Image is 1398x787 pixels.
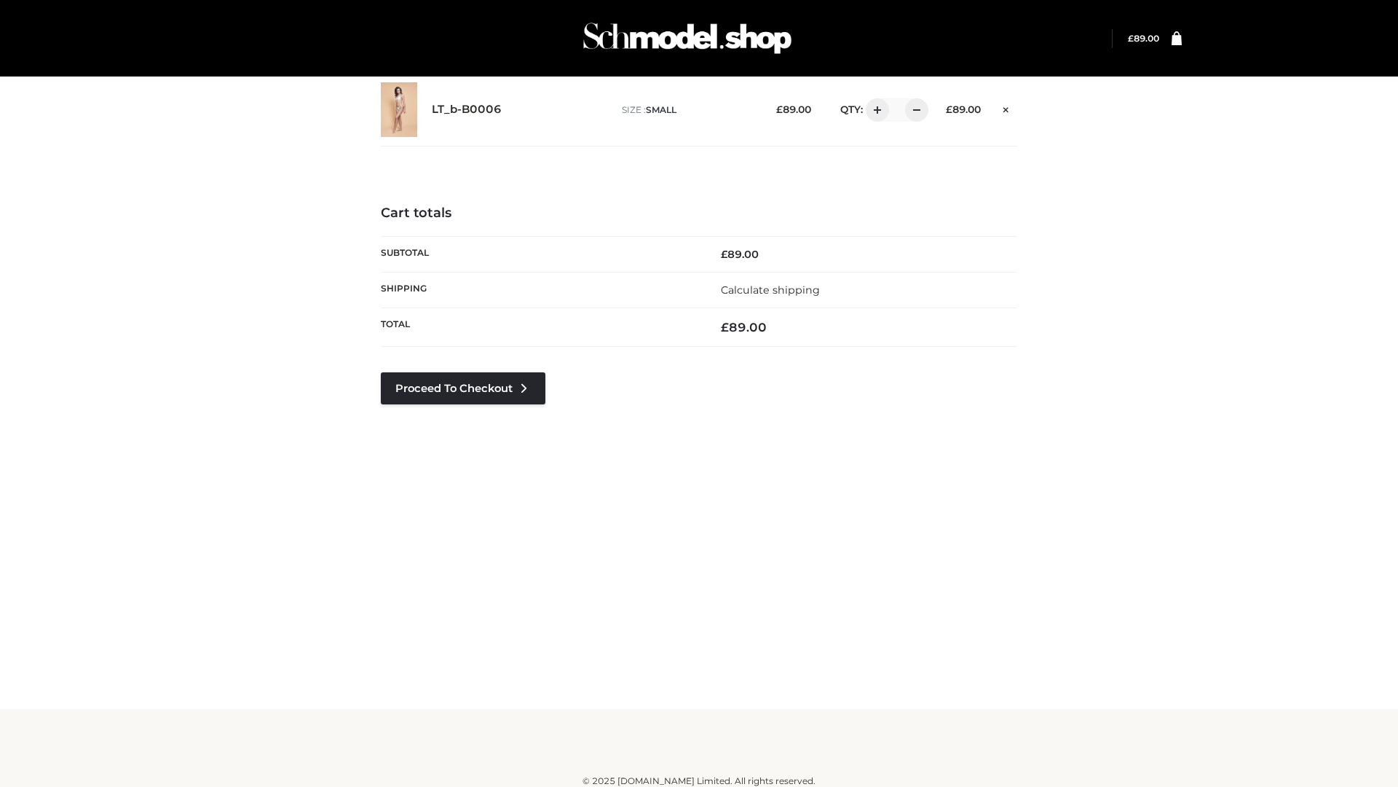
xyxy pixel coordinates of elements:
a: Remove this item [995,98,1017,117]
a: LT_b-B0006 [432,103,502,117]
span: SMALL [646,104,676,115]
a: Proceed to Checkout [381,372,545,404]
img: Schmodel Admin 964 [578,9,797,67]
span: £ [1128,33,1134,44]
bdi: 89.00 [721,320,767,334]
h4: Cart totals [381,205,1017,222]
bdi: 89.00 [721,248,759,261]
img: LT_b-B0006 - SMALL [381,82,417,137]
span: £ [946,103,952,115]
p: size : [622,103,754,117]
span: £ [776,103,783,115]
bdi: 89.00 [776,103,811,115]
bdi: 89.00 [946,103,981,115]
span: £ [721,248,727,261]
th: Subtotal [381,236,699,272]
span: £ [721,320,729,334]
div: QTY: [826,98,923,122]
th: Shipping [381,272,699,308]
a: £89.00 [1128,33,1159,44]
th: Total [381,308,699,347]
a: Calculate shipping [721,283,820,297]
bdi: 89.00 [1128,33,1159,44]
